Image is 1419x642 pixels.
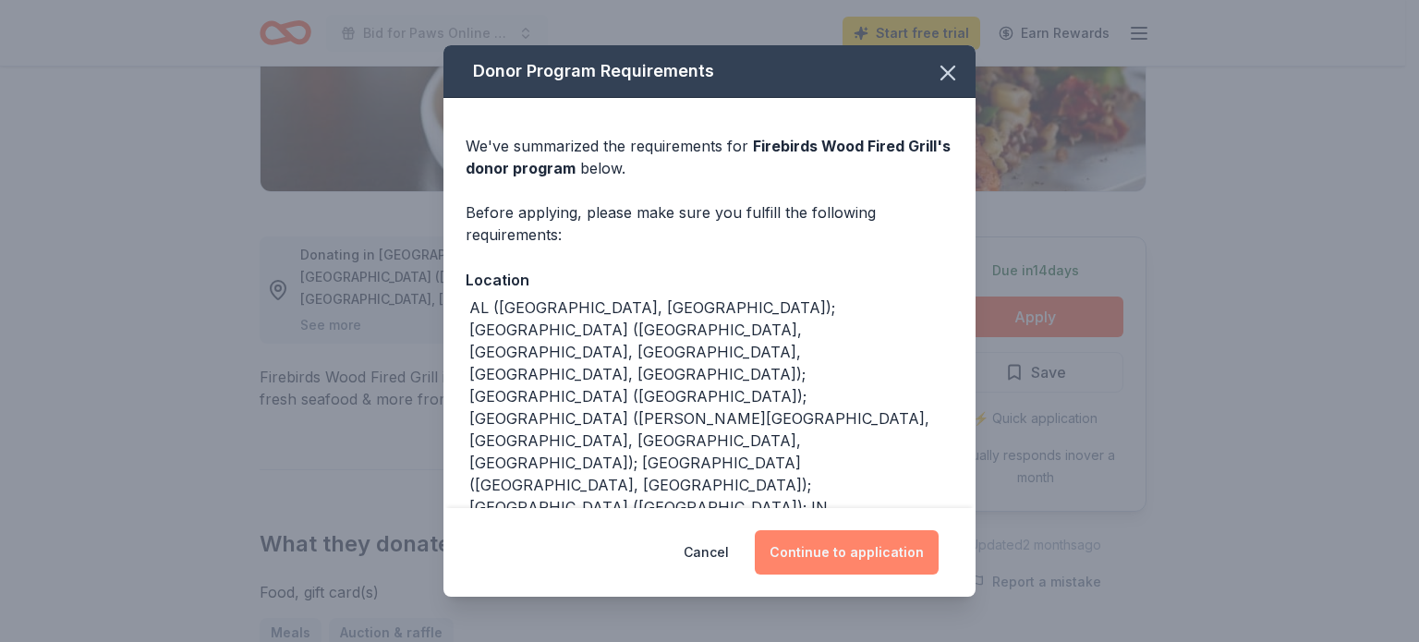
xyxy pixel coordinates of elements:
div: Before applying, please make sure you fulfill the following requirements: [466,201,953,246]
div: Donor Program Requirements [443,45,976,98]
div: Location [466,268,953,292]
button: Continue to application [755,530,939,575]
button: Cancel [684,530,729,575]
div: We've summarized the requirements for below. [466,135,953,179]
